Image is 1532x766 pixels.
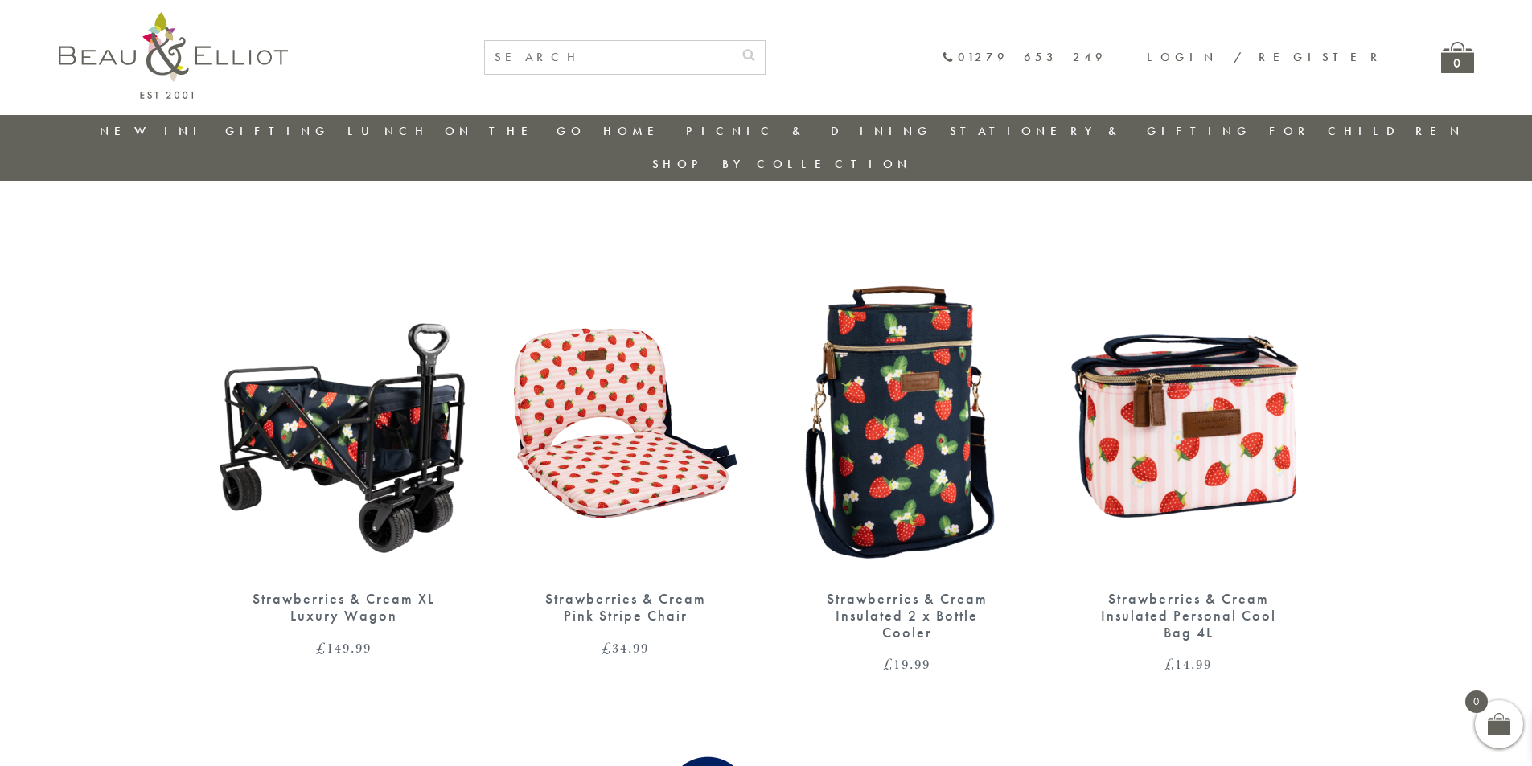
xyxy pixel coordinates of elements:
[1465,690,1488,713] span: 0
[220,253,469,575] img: Strawberries & Cream XL Luxury Wagon
[782,253,1032,575] img: Strawberries & Cream Insulated 2 x Bottle Cooler
[782,253,1032,671] a: Strawberries & Cream Insulated 2 x Bottle Cooler Strawberries & Cream Insulated 2 x Bottle Cooler...
[501,253,750,575] img: Strawberries & Cream Pink Stripe Chair
[1147,49,1385,65] a: Login / Register
[220,253,469,655] a: Strawberries & Cream XL Luxury Wagon Strawberries & Cream XL Luxury Wagon £149.99
[1064,253,1313,575] img: Strawberries & Cream Insulated Personal Cool Bag 4L
[602,638,649,657] bdi: 34.99
[1441,42,1474,73] a: 0
[225,123,330,139] a: Gifting
[1092,591,1285,641] div: Strawberries & Cream Insulated Personal Cool Bag 4L
[883,654,893,674] span: £
[501,253,750,655] a: Strawberries & Cream Pink Stripe Chair Strawberries & Cream Pink Stripe Chair £34.99
[686,123,932,139] a: Picnic & Dining
[1164,654,1212,674] bdi: 14.99
[59,12,288,99] img: logo
[529,591,722,624] div: Strawberries & Cream Pink Stripe Chair
[316,638,327,657] span: £
[1164,654,1175,674] span: £
[811,591,1004,641] div: Strawberries & Cream Insulated 2 x Bottle Cooler
[316,638,372,657] bdi: 149.99
[602,638,612,657] span: £
[950,123,1251,139] a: Stationery & Gifting
[248,591,441,624] div: Strawberries & Cream XL Luxury Wagon
[1064,253,1313,671] a: Strawberries & Cream Insulated Personal Cool Bag 4L Strawberries & Cream Insulated Personal Cool ...
[942,51,1107,64] a: 01279 653 249
[883,654,930,674] bdi: 19.99
[100,123,207,139] a: New in!
[347,123,585,139] a: Lunch On The Go
[652,156,912,172] a: Shop by collection
[603,123,667,139] a: Home
[485,41,733,74] input: SEARCH
[1269,123,1464,139] a: For Children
